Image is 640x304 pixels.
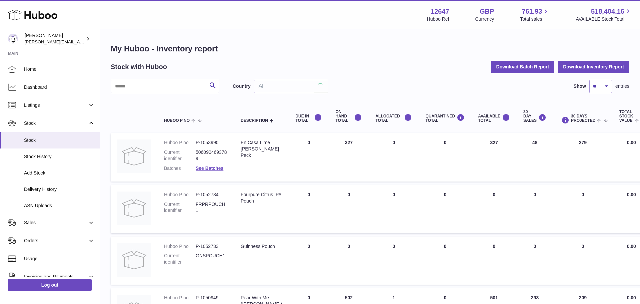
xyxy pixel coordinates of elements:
img: product image [117,192,151,225]
td: 0 [553,185,613,233]
dt: Current identifier [164,149,196,162]
span: Total sales [520,16,550,22]
td: 0 [289,185,329,233]
label: Country [233,83,251,89]
dd: P-1052733 [196,243,227,250]
strong: 12647 [431,7,449,16]
label: Show [574,83,586,89]
span: 518,404.16 [591,7,624,16]
dd: P-1050949 [196,295,227,301]
td: 327 [329,133,369,182]
h2: Stock with Huboo [111,62,167,71]
td: 327 [471,133,517,182]
span: 0.00 [627,244,636,249]
span: Total stock value [619,110,633,123]
div: ON HAND Total [335,110,362,123]
a: 761.93 Total sales [520,7,550,22]
dt: Huboo P no [164,139,196,146]
span: 0 [444,244,446,249]
div: ALLOCATED Total [375,114,412,123]
div: [PERSON_NAME] [25,32,85,45]
td: 0 [471,237,517,285]
span: 0.00 [627,295,636,300]
h1: My Huboo - Inventory report [111,43,629,54]
span: Delivery History [24,186,95,193]
span: ASN Uploads [24,203,95,209]
span: Stock [24,137,95,143]
dt: Current identifier [164,201,196,214]
span: Sales [24,220,88,226]
span: 0.00 [627,192,636,197]
div: En Casa Lime [PERSON_NAME] Pack [241,139,282,159]
span: Stock History [24,154,95,160]
dd: P-1053990 [196,139,227,146]
td: 0 [517,185,553,233]
span: Listings [24,102,88,108]
td: 279 [553,133,613,182]
td: 0 [369,185,419,233]
td: 0 [471,185,517,233]
span: Stock [24,120,88,126]
span: 0.00 [627,140,636,145]
img: product image [117,139,151,173]
span: 0 [444,295,446,300]
span: 30 DAYS PROJECTED [571,114,595,123]
span: [PERSON_NAME][EMAIL_ADDRESS][PERSON_NAME][DOMAIN_NAME] [25,39,169,44]
span: 0 [444,192,446,197]
a: See Batches [196,166,223,171]
td: 0 [517,237,553,285]
td: 48 [517,133,553,182]
span: 761.93 [522,7,542,16]
div: 30 DAY SALES [523,110,546,123]
dt: Huboo P no [164,192,196,198]
td: 0 [329,185,369,233]
dd: GNSPOUCH1 [196,253,227,265]
td: 0 [369,133,419,182]
img: product image [117,243,151,277]
dt: Current identifier [164,253,196,265]
div: Fourpure Citrus IPA Pouch [241,192,282,204]
button: Download Batch Report [491,61,555,73]
td: 0 [289,133,329,182]
dt: Huboo P no [164,243,196,250]
span: Dashboard [24,84,95,90]
span: Description [241,118,268,123]
a: Log out [8,279,92,291]
span: 0 [444,140,446,145]
td: 0 [329,237,369,285]
span: Orders [24,238,88,244]
img: peter@pinter.co.uk [8,34,18,44]
div: QUARANTINED Total [425,114,465,123]
div: Currency [475,16,494,22]
span: Home [24,66,95,72]
strong: GBP [480,7,494,16]
div: Huboo Ref [427,16,449,22]
dd: P-1052734 [196,192,227,198]
td: 0 [553,237,613,285]
div: DUE IN TOTAL [295,114,322,123]
button: Download Inventory Report [558,61,629,73]
td: 0 [289,237,329,285]
dt: Huboo P no [164,295,196,301]
span: Add Stock [24,170,95,176]
span: AVAILABLE Stock Total [576,16,632,22]
dd: FRPRPOUCH1 [196,201,227,214]
td: 0 [369,237,419,285]
dt: Batches [164,165,196,172]
span: Usage [24,256,95,262]
div: Guinness Pouch [241,243,282,250]
a: 518,404.16 AVAILABLE Stock Total [576,7,632,22]
div: AVAILABLE Total [478,114,510,123]
span: entries [615,83,629,89]
span: Invoicing and Payments [24,274,88,280]
span: Huboo P no [164,118,190,123]
dd: 5060904693789 [196,149,227,162]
